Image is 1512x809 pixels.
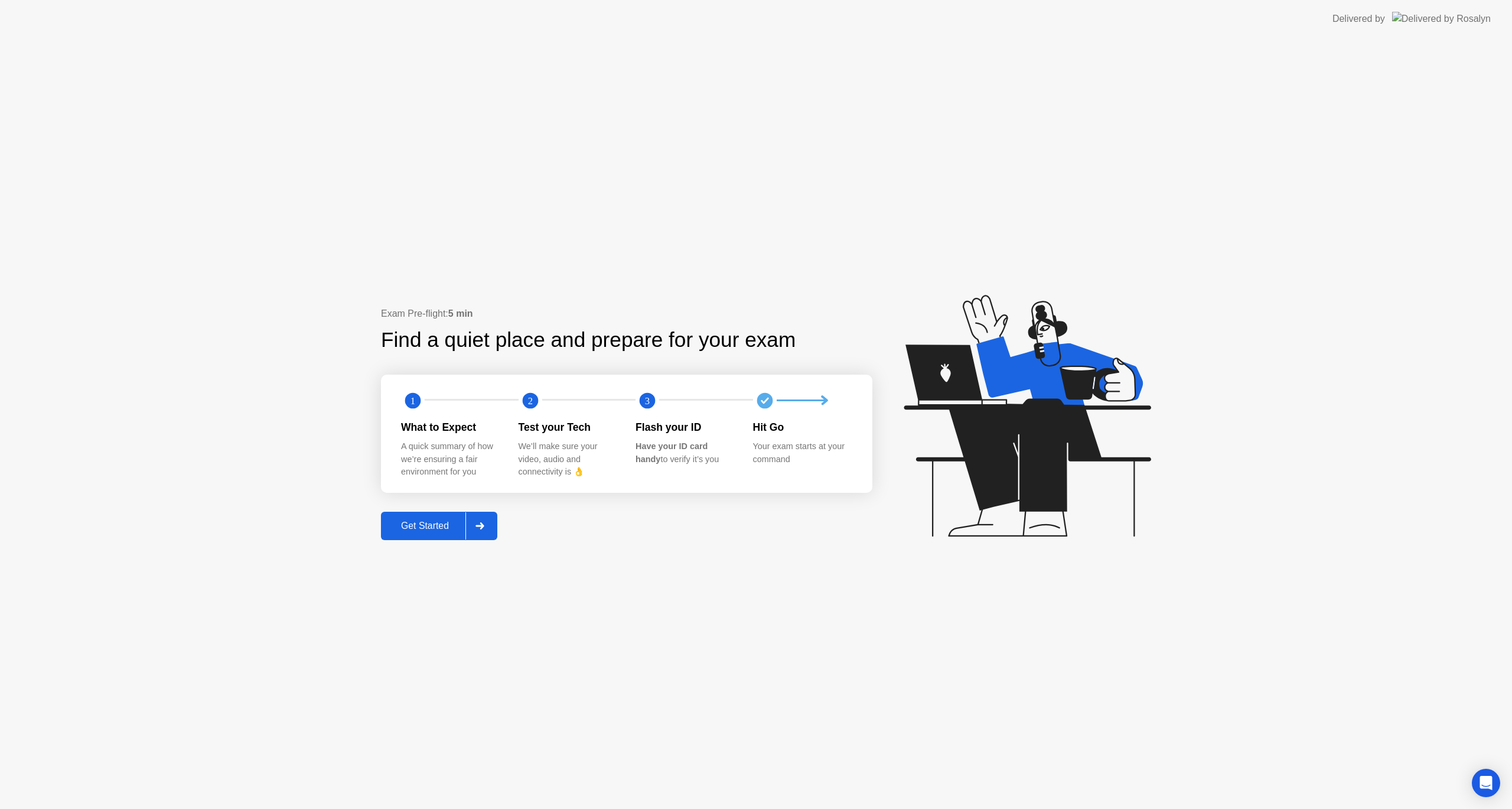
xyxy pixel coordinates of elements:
text: 1 [410,395,415,406]
div: Exam Pre-flight: [381,307,872,321]
div: Delivered by [1332,12,1385,26]
div: Find a quiet place and prepare for your exam [381,324,797,356]
div: Hit Go [753,420,852,435]
div: Your exam starts at your command [753,440,852,466]
b: Have your ID card handy [636,441,708,464]
text: 3 [645,395,650,406]
button: Get Started [381,512,497,540]
img: Delivered by Rosalyn [1392,12,1491,25]
div: Get Started [384,521,465,531]
div: Flash your ID [636,420,734,435]
div: Open Intercom Messenger [1472,769,1500,797]
div: We’ll make sure your video, audio and connectivity is 👌 [519,440,617,479]
div: to verify it’s you [636,440,734,466]
text: 2 [527,395,532,406]
div: Test your Tech [519,420,617,435]
div: A quick summary of how we’re ensuring a fair environment for you [401,440,500,479]
div: What to Expect [401,420,500,435]
b: 5 min [448,308,473,319]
